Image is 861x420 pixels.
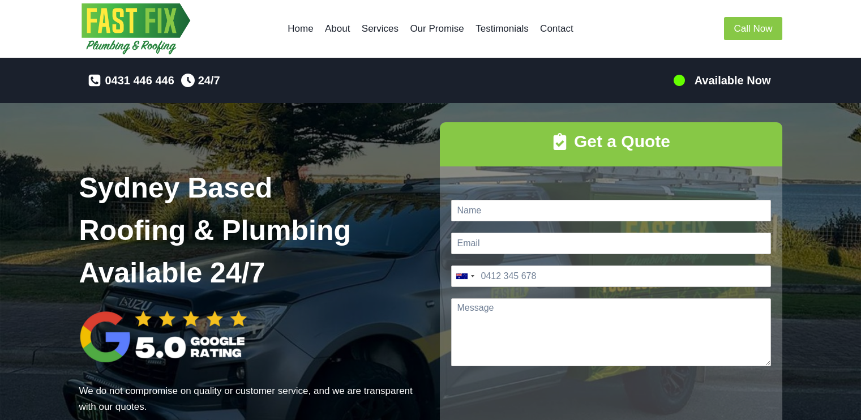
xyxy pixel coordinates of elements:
[574,132,670,151] strong: Get a Quote
[105,71,174,89] span: 0431 446 446
[404,15,470,42] a: Our Promise
[534,15,579,42] a: Contact
[724,17,782,40] a: Call Now
[451,233,771,254] input: Email
[282,15,319,42] a: Home
[672,74,686,87] img: 100-percents.png
[88,71,174,89] a: 0431 446 446
[282,15,579,42] nav: Primary Navigation
[452,266,478,286] button: Selected country
[79,383,422,414] p: We do not compromise on quality or customer service, and we are transparent with our quotes.
[319,15,356,42] a: About
[79,167,422,294] h1: Sydney Based Roofing & Plumbing Available 24/7
[451,200,771,221] input: Name
[356,15,405,42] a: Services
[451,265,771,287] input: Phone
[198,71,220,89] span: 24/7
[695,72,771,89] h5: Available Now
[470,15,534,42] a: Testimonials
